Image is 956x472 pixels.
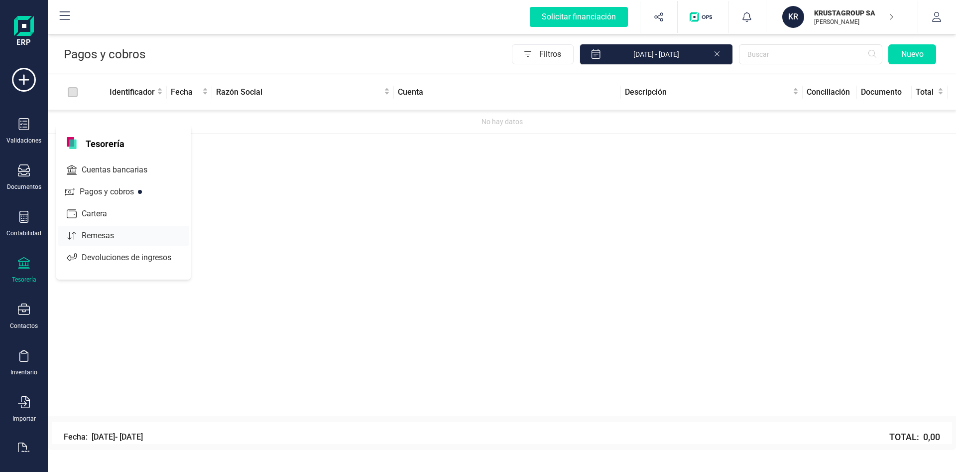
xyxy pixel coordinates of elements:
p: Fecha: [64,431,88,443]
div: Documentos [7,183,41,191]
th: Conciliación [803,75,857,110]
button: KRKRUSTAGROUP SA[PERSON_NAME] [778,1,906,33]
span: Identificador [110,86,155,98]
span: Total [916,86,936,98]
span: Remesas [78,230,132,242]
div: Solicitar financiación [530,7,628,27]
p: [PERSON_NAME] [814,18,894,26]
div: No hay datos [52,116,952,127]
button: Filtros [512,44,574,64]
th: Cuenta [394,75,621,110]
img: Logo Finanedi [14,16,34,48]
button: Logo de OPS [684,1,722,33]
div: Contactos [10,322,38,330]
span: Filtros [539,44,573,64]
div: Contabilidad [6,229,41,237]
span: 0,00 [923,430,940,444]
input: Buscar [739,44,882,64]
p: KRUSTAGROUP SA [814,8,894,18]
span: Cuentas bancarias [78,164,165,176]
span: Descripción [625,86,791,98]
div: Importar [12,415,36,423]
span: [DATE] - [DATE] [92,431,143,443]
button: Nuevo [888,44,936,64]
span: Tesorería [80,137,130,149]
p: Pagos y cobros [64,46,145,62]
div: Validaciones [6,137,41,145]
div: Inventario [10,368,37,376]
span: Fecha [171,86,200,98]
span: Cartera [78,208,125,220]
span: Razón Social [216,86,382,98]
div: Tesorería [12,276,36,284]
img: Logo de OPS [690,12,716,22]
span: TOTAL: [889,430,940,444]
span: Pagos y cobros [76,186,152,198]
span: Devoluciones de ingresos [78,252,189,264]
button: Solicitar financiación [518,1,640,33]
div: KR [782,6,804,28]
th: Documento [857,75,911,110]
